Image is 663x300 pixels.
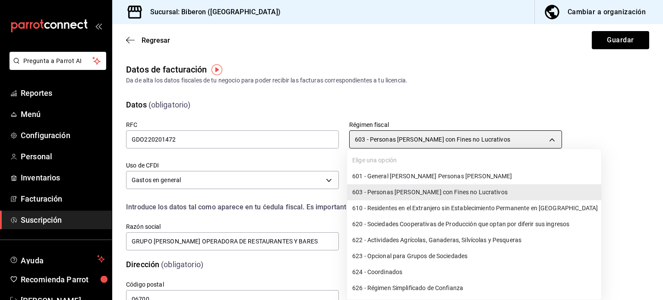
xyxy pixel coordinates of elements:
li: 601 - General [PERSON_NAME] Personas [PERSON_NAME] [347,168,601,184]
li: 610 - Residentes en el Extranjero sin Establecimiento Permanente en [GEOGRAPHIC_DATA] [347,200,601,216]
li: 624 - Coordinados [347,264,601,280]
img: Tooltip marker [212,64,222,75]
li: 622 - Actividades Agrícolas, Ganaderas, Silvícolas y Pesqueras [347,232,601,248]
li: 626 - Régimen Simplificado de Confianza [347,280,601,296]
li: 603 - Personas [PERSON_NAME] con Fines no Lucrativos [347,184,601,200]
li: 623 - Opcional para Grupos de Sociedades [347,248,601,264]
li: 620 - Sociedades Cooperativas de Producción que optan por diferir sus ingresos [347,216,601,232]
